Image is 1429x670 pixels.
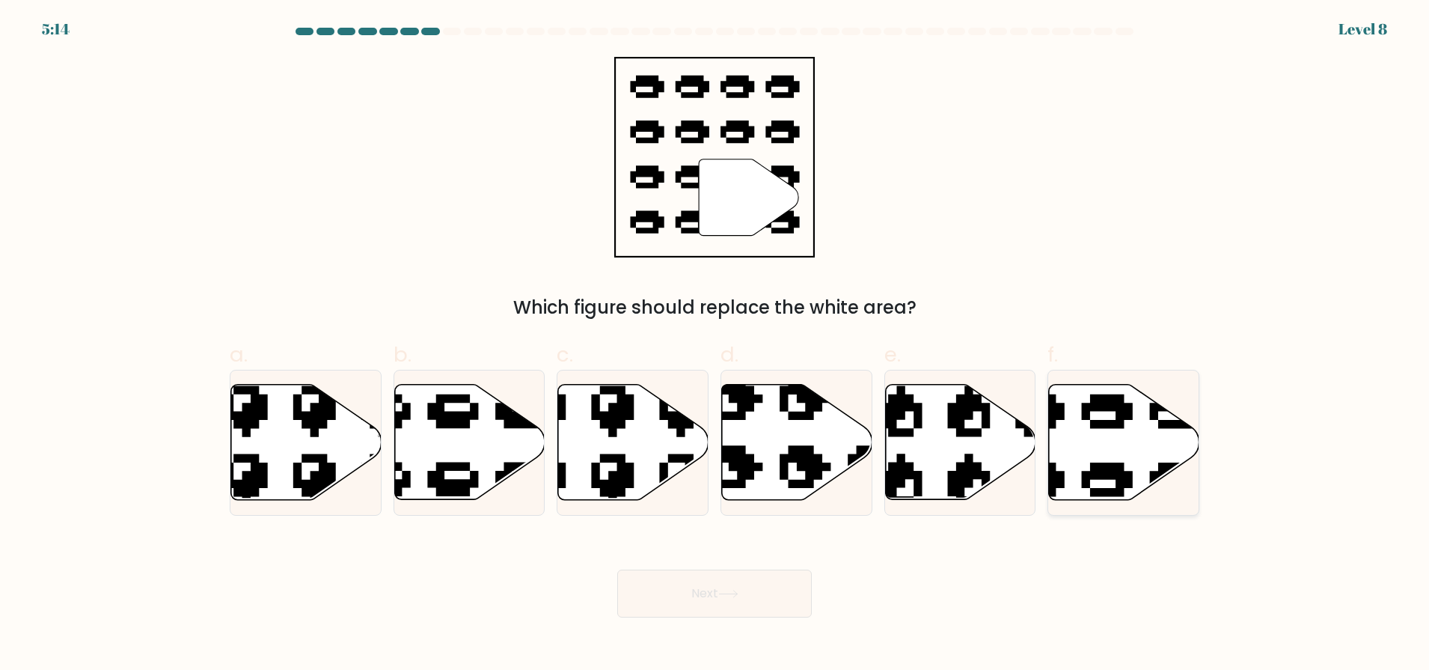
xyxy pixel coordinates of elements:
[42,18,70,40] div: 5:14
[394,340,411,369] span: b.
[239,294,1190,321] div: Which figure should replace the white area?
[557,340,573,369] span: c.
[230,340,248,369] span: a.
[1047,340,1058,369] span: f.
[884,340,901,369] span: e.
[720,340,738,369] span: d.
[699,159,798,236] g: "
[617,570,812,618] button: Next
[1338,18,1387,40] div: Level 8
